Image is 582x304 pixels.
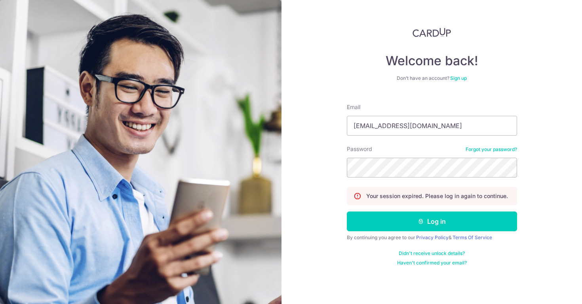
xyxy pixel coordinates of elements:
a: Sign up [450,75,467,81]
img: CardUp Logo [413,28,451,37]
label: Password [347,145,372,153]
button: Log in [347,211,517,231]
a: Terms Of Service [453,234,492,240]
div: Don’t have an account? [347,75,517,81]
p: Your session expired. Please log in again to continue. [366,192,508,200]
a: Haven't confirmed your email? [397,260,467,266]
input: Enter your Email [347,116,517,136]
h4: Welcome back! [347,53,517,69]
label: Email [347,103,360,111]
a: Forgot your password? [466,146,517,153]
div: By continuing you agree to our & [347,234,517,241]
a: Didn't receive unlock details? [399,250,465,257]
a: Privacy Policy [416,234,449,240]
